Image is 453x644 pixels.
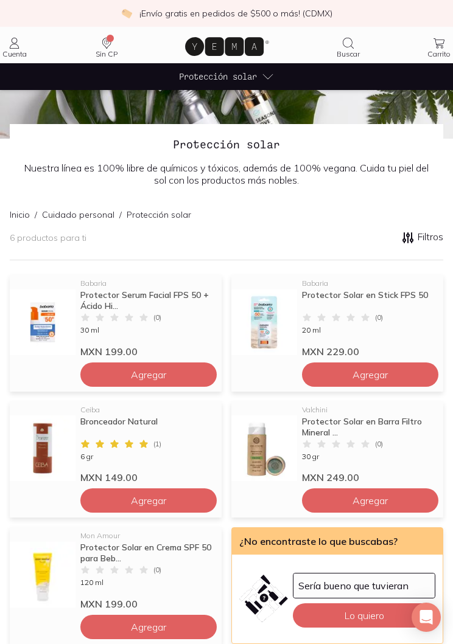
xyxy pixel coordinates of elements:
[302,345,359,358] span: MXN 229.00
[10,275,222,358] a: 34071 Serum ProtectorBabariaProtector Serum Facial FPS 50 + Ácido Hi...(0)MXN 199.0030 ml
[425,36,453,58] a: Carrito
[80,280,214,287] div: Babaria
[131,494,166,507] span: Agregar
[80,345,138,358] span: MXN 199.00
[337,49,360,58] span: Buscar
[30,209,42,221] span: /
[80,325,99,334] span: 30 ml
[231,289,297,355] img: 34070 protector solar en stick babaria
[80,578,104,587] span: 120 ml
[179,70,257,83] span: Protección solar
[412,603,441,632] div: Open Intercom Messenger
[131,369,166,381] span: Agregar
[114,209,127,221] span: /
[2,49,27,58] span: Cuenta
[302,280,436,287] div: Babaria
[302,452,319,461] span: 30 gr
[153,440,161,448] span: ( 1 )
[80,452,93,461] span: 6 gr
[10,415,75,481] img: Bronceador Natural
[293,603,435,628] button: Lo quiero
[302,289,436,311] div: Protector Solar en Stick FPS 50
[22,162,431,186] p: Nuestra línea es 100% libre de químicos y tóxicos, además de 100% vegana. Cuida tu piel del sol c...
[127,209,191,221] p: Protección solar
[80,542,214,564] div: Protector Solar en Crema SPF 50 para Beb...
[401,230,443,245] a: Filtros
[80,289,214,311] div: Protector Serum Facial FPS 50 + Ácido Hi...
[334,36,363,58] a: Buscar
[427,49,451,58] span: Carrito
[80,598,138,610] span: MXN 199.00
[22,136,431,152] h1: Protección solar
[302,471,359,483] span: MXN 249.00
[153,566,161,573] span: ( 0 )
[375,314,383,321] span: ( 0 )
[231,401,443,484] a: Sin color- frenteValchiniProtector Solar en Barra Filtro Mineral ...(0)MXN 249.0030 gr
[302,406,436,414] div: Valchini
[231,275,443,358] a: 34070 protector solar en stick babariaBabariaProtector Solar en Stick FPS 50(0)MXN 229.0020 ml
[375,440,383,448] span: ( 0 )
[10,527,222,610] a: Protector Solar en Crema SPF 50 para Bebé Mon AmourMon AmourProtector Solar en Crema SPF 50 para ...
[10,401,222,484] a: Bronceador NaturalCeibaBronceador Natural(1)MXN 149.006 gr
[302,325,321,334] span: 20 ml
[10,542,75,608] img: Protector Solar en Crema SPF 50 para Bebé Mon Amour
[80,615,217,639] button: Agregar
[80,471,138,483] span: MXN 149.00
[80,406,214,414] div: Ceiba
[353,369,388,381] span: Agregar
[80,416,214,438] div: Bronceador Natural
[42,209,114,220] a: Cuidado personal
[10,289,75,355] img: 34071 Serum Protector
[80,488,217,513] button: Agregar
[139,7,332,19] p: ¡Envío gratis en pedidos de $500 o más! (CDMX)
[302,362,438,387] button: Agregar
[302,488,438,513] button: Agregar
[92,36,121,58] a: Dirección no especificada
[302,416,436,438] div: Protector Solar en Barra Filtro Mineral ...
[80,362,217,387] button: Agregar
[353,494,388,507] span: Agregar
[131,621,166,633] span: Agregar
[153,314,161,321] span: ( 0 )
[80,532,214,539] div: Mon Amour
[10,209,30,220] a: Inicio
[231,415,297,481] img: Sin color- frente
[10,232,86,243] p: 6 productos para ti
[232,528,443,555] div: ¿No encontraste lo que buscabas?
[96,49,118,58] span: Sin CP
[121,8,132,19] img: check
